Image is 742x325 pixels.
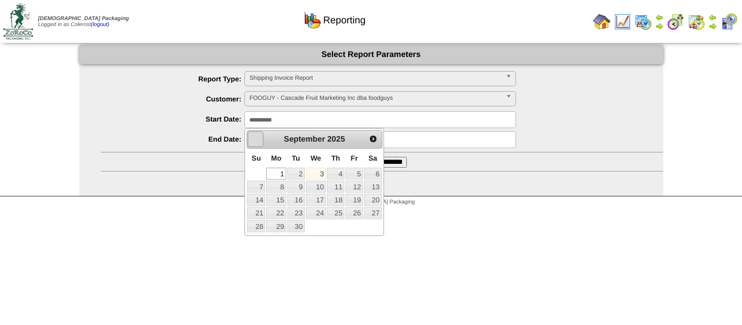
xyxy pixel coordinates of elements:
[271,154,281,162] span: Monday
[306,194,326,206] a: 17
[266,207,286,219] a: 22
[91,22,109,28] a: (logout)
[304,11,321,29] img: graph.gif
[287,207,305,219] a: 23
[292,154,300,162] span: Tuesday
[311,154,322,162] span: Wednesday
[327,207,344,219] a: 25
[101,75,245,83] label: Report Type:
[3,3,33,40] img: zoroco-logo-small.webp
[688,13,705,30] img: calendarinout.gif
[287,181,305,193] a: 9
[101,115,245,123] label: Start Date:
[708,22,717,30] img: arrowright.gif
[364,194,381,206] a: 20
[593,13,611,30] img: home.gif
[345,181,363,193] a: 12
[364,168,381,180] a: 6
[655,13,664,22] img: arrowleft.gif
[345,168,363,180] a: 5
[364,181,381,193] a: 13
[249,92,501,105] span: FOOGUY - Cascade Fruit Marketing Inc dba foodguys
[249,72,501,85] span: Shipping Invoice Report
[266,220,286,232] a: 29
[720,13,738,30] img: calendarcustomer.gif
[345,207,363,219] a: 26
[306,207,326,219] a: 24
[266,168,286,180] a: 1
[266,181,286,193] a: 8
[287,168,305,180] a: 2
[634,13,652,30] img: calendarprod.gif
[79,45,663,64] div: Select Report Parameters
[708,13,717,22] img: arrowleft.gif
[266,194,286,206] a: 15
[287,220,305,232] a: 30
[345,194,363,206] a: 19
[306,168,326,180] a: 3
[248,131,263,146] a: Prev
[251,154,261,162] span: Sunday
[38,16,129,22] span: [DEMOGRAPHIC_DATA] Packaging
[247,181,265,193] a: 7
[323,15,366,26] span: Reporting
[614,13,631,30] img: line_graph.gif
[327,181,344,193] a: 11
[251,135,260,143] span: Prev
[101,95,245,103] label: Customer:
[655,22,664,30] img: arrowright.gif
[287,194,305,206] a: 16
[366,132,380,146] a: Next
[351,154,358,162] span: Friday
[327,194,344,206] a: 18
[38,16,129,28] span: Logged in as Colerost
[247,220,265,232] a: 28
[247,207,265,219] a: 21
[667,13,684,30] img: calendarblend.gif
[327,135,345,144] span: 2025
[369,135,378,143] span: Next
[364,207,381,219] a: 27
[101,135,245,143] label: End Date:
[247,194,265,206] a: 14
[284,135,325,144] span: September
[368,154,377,162] span: Saturday
[327,168,344,180] a: 4
[306,181,326,193] a: 10
[331,154,340,162] span: Thursday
